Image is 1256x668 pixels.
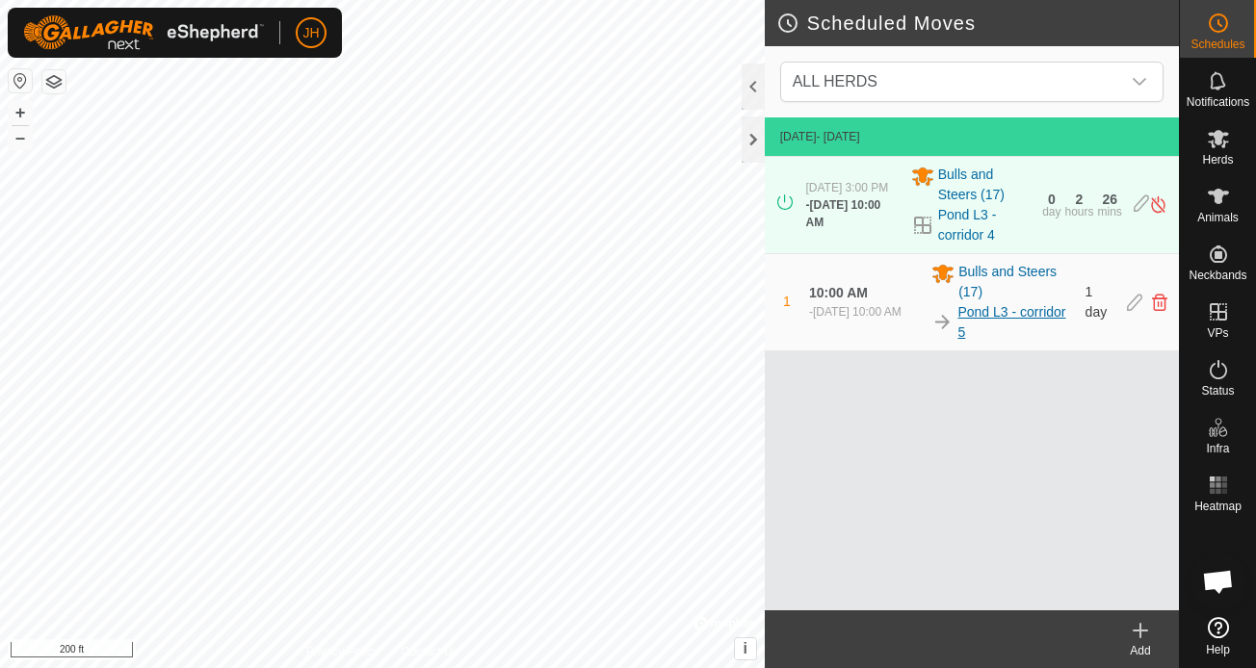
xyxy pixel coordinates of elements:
span: Neckbands [1189,270,1246,281]
a: Pond L3 - corridor 4 [938,205,1031,245]
span: 1 [783,294,791,309]
a: Privacy Policy [306,643,379,660]
div: - [806,196,900,231]
span: 10:00 AM [809,285,868,300]
div: 0 [1048,193,1056,206]
div: hours [1065,206,1094,218]
div: dropdown trigger [1120,63,1159,101]
span: VPs [1207,327,1228,339]
span: - [DATE] [816,130,859,143]
span: Animals [1197,212,1239,223]
h2: Scheduled Moves [776,12,1179,35]
span: 1 day [1086,284,1108,320]
span: ALL HERDS [793,73,877,90]
button: – [9,126,32,149]
span: ALL HERDS [785,63,1120,101]
div: - [809,303,902,321]
div: Open chat [1190,552,1247,610]
div: mins [1098,206,1122,218]
span: Bulls and Steers (17) [958,262,1073,302]
span: Schedules [1191,39,1244,50]
button: Map Layers [42,70,65,93]
button: i [735,638,756,659]
img: Turn off schedule move [1149,194,1167,215]
span: JH [302,23,319,43]
span: Help [1206,644,1230,655]
a: Contact Us [402,643,458,660]
span: Infra [1206,443,1229,454]
span: [DATE] [780,130,817,143]
a: Help [1180,609,1256,663]
a: Pond L3 - corridor 5 [957,302,1073,343]
span: Herds [1202,154,1233,166]
div: day [1042,206,1060,218]
span: Bulls and Steers (17) [938,165,1031,205]
span: Heatmap [1194,501,1242,512]
span: Notifications [1187,96,1249,108]
div: Add [1102,642,1179,659]
span: i [743,640,746,656]
img: Gallagher Logo [23,15,264,50]
div: 26 [1102,193,1117,206]
button: + [9,101,32,124]
span: [DATE] 10:00 AM [806,198,881,229]
div: 2 [1076,193,1084,206]
span: [DATE] 10:00 AM [813,305,902,319]
button: Reset Map [9,69,32,92]
img: To [931,311,954,333]
span: Status [1201,385,1234,397]
span: [DATE] 3:00 PM [806,181,889,194]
